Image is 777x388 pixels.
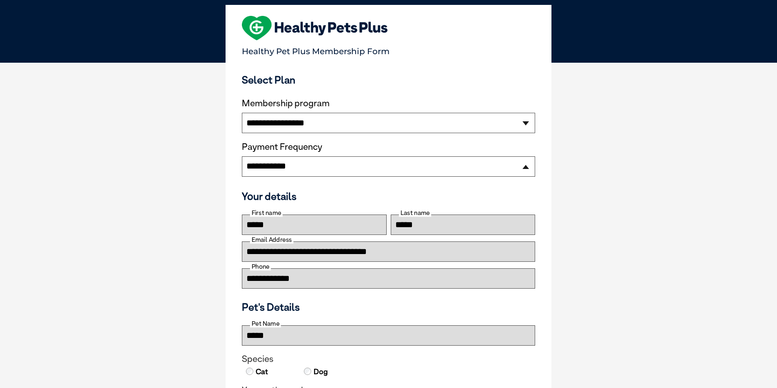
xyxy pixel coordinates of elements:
h3: Select Plan [242,74,535,86]
p: Healthy Pet Plus Membership Form [242,43,535,56]
label: Phone [250,263,271,270]
img: heart-shape-hpp-logo-large.png [242,16,387,40]
label: Last name [399,209,431,217]
h3: Your details [242,190,535,202]
label: Payment Frequency [242,142,322,152]
label: First name [250,209,283,217]
legend: Species [242,354,535,364]
label: Membership program [242,98,535,109]
h3: Pet's Details [239,301,538,313]
label: Email Address [250,236,293,243]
